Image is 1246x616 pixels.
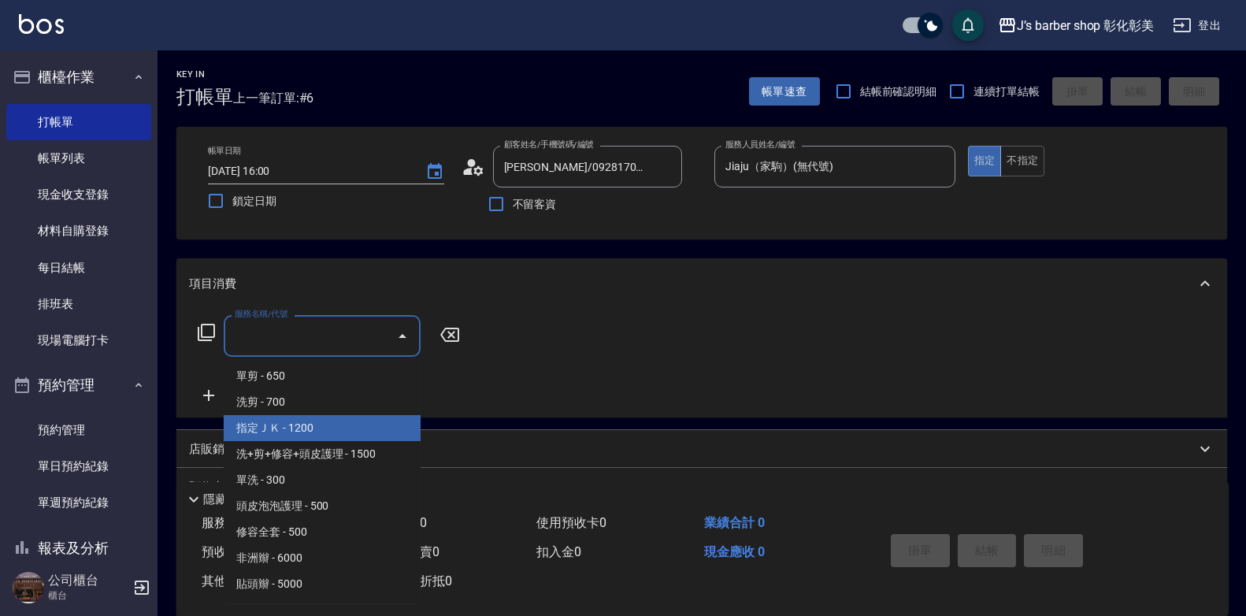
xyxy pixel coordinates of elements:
[203,492,274,508] p: 隱藏業績明細
[224,415,421,441] span: 指定ＪＫ - 1200
[536,544,581,559] span: 扣入金 0
[189,479,248,495] p: 預收卡販賣
[504,139,594,150] label: 顧客姓名/手機號碼/編號
[6,104,151,140] a: 打帳單
[208,145,241,157] label: 帳單日期
[235,308,287,320] label: 服務名稱/代號
[6,322,151,358] a: 現場電腦打卡
[224,545,421,571] span: 非洲辮 - 6000
[224,363,421,389] span: 單剪 - 650
[6,412,151,448] a: 預約管理
[48,588,128,603] p: 櫃台
[6,250,151,286] a: 每日結帳
[208,158,410,184] input: YYYY/MM/DD hh:mm
[6,484,151,521] a: 單週預約紀錄
[224,493,421,519] span: 頭皮泡泡護理 - 500
[704,544,765,559] span: 現金應收 0
[232,193,276,210] span: 鎖定日期
[224,519,421,545] span: 修容全套 - 500
[952,9,984,41] button: save
[860,83,937,100] span: 結帳前確認明細
[224,389,421,415] span: 洗剪 - 700
[48,573,128,588] h5: 公司櫃台
[189,441,236,458] p: 店販銷售
[513,196,557,213] span: 不留客資
[224,467,421,493] span: 單洗 - 300
[1017,16,1154,35] div: J’s barber shop 彰化彰美
[416,153,454,191] button: Choose date, selected date is 2025-10-11
[13,572,44,603] img: Person
[189,276,236,292] p: 項目消費
[1000,146,1044,176] button: 不指定
[6,57,151,98] button: 櫃檯作業
[6,176,151,213] a: 現金收支登錄
[390,324,415,349] button: Close
[749,77,820,106] button: 帳單速查
[224,441,421,467] span: 洗+剪+修容+頭皮護理 - 1500
[536,515,606,530] span: 使用預收卡 0
[176,69,233,80] h2: Key In
[202,515,259,530] span: 服務消費 0
[6,286,151,322] a: 排班表
[992,9,1160,42] button: J’s barber shop 彰化彰美
[224,571,421,597] span: 貼頭辮 - 5000
[176,468,1227,506] div: 預收卡販賣
[6,528,151,569] button: 報表及分析
[1166,11,1227,40] button: 登出
[202,573,284,588] span: 其他付款方式 0
[704,515,765,530] span: 業績合計 0
[6,213,151,249] a: 材料自購登錄
[968,146,1002,176] button: 指定
[6,448,151,484] a: 單日預約紀錄
[725,139,795,150] label: 服務人員姓名/編號
[202,544,272,559] span: 預收卡販賣 0
[233,88,314,108] span: 上一筆訂單:#6
[19,14,64,34] img: Logo
[6,140,151,176] a: 帳單列表
[176,86,233,108] h3: 打帳單
[176,258,1227,309] div: 項目消費
[6,365,151,406] button: 預約管理
[973,83,1040,100] span: 連續打單結帳
[176,430,1227,468] div: 店販銷售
